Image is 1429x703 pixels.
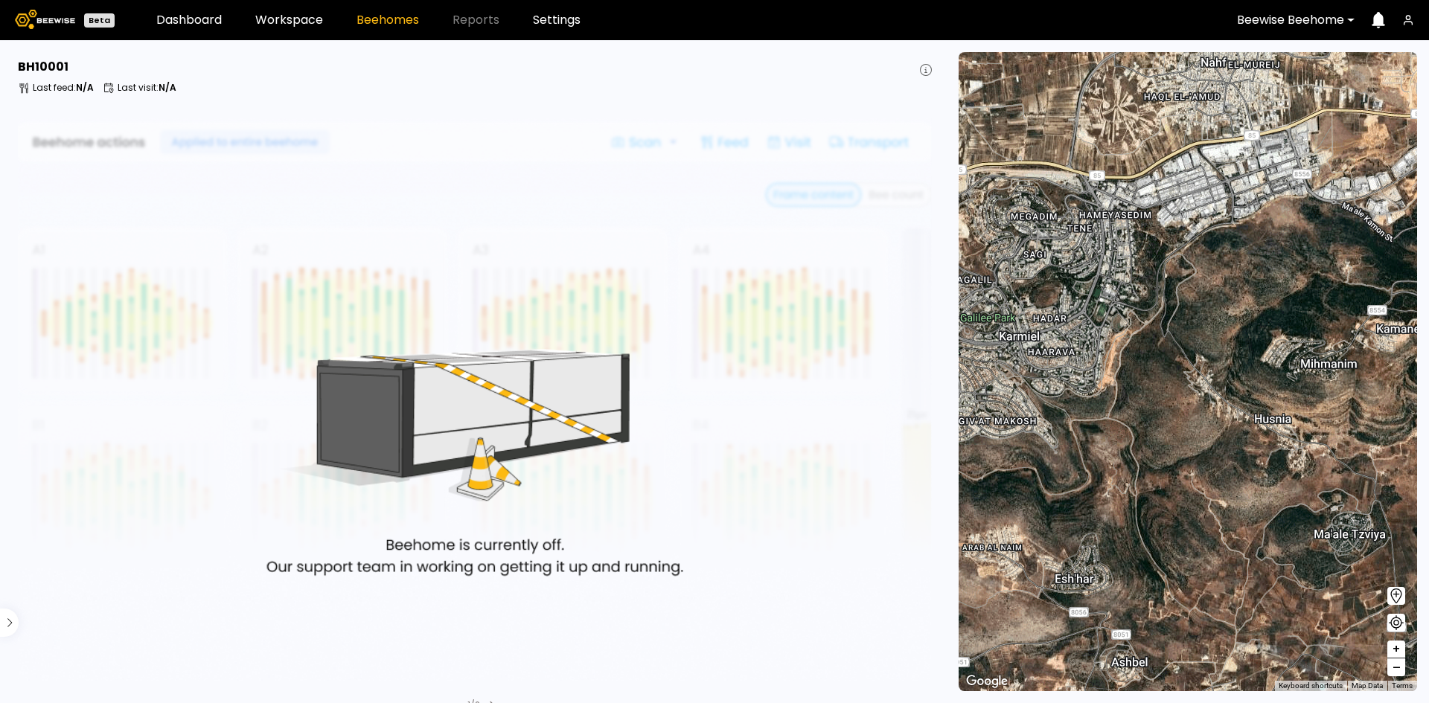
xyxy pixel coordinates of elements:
[159,81,176,94] b: N/A
[156,14,222,26] a: Dashboard
[1387,658,1405,676] button: –
[33,83,94,92] p: Last feed :
[18,61,68,73] h3: BH 10001
[118,83,176,92] p: Last visit :
[1387,641,1405,658] button: +
[1352,681,1383,691] button: Map Data
[1392,640,1401,658] span: +
[357,14,419,26] a: Beehomes
[76,81,94,94] b: N/A
[1392,681,1413,690] a: Terms (opens in new tab)
[533,14,581,26] a: Settings
[18,118,935,681] img: Empty State
[255,14,323,26] a: Workspace
[962,672,1011,691] img: Google
[1279,681,1343,691] button: Keyboard shortcuts
[453,14,499,26] span: Reports
[1393,658,1401,677] span: –
[15,10,75,29] img: Beewise logo
[962,672,1011,691] a: Open this area in Google Maps (opens a new window)
[84,13,115,28] div: Beta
